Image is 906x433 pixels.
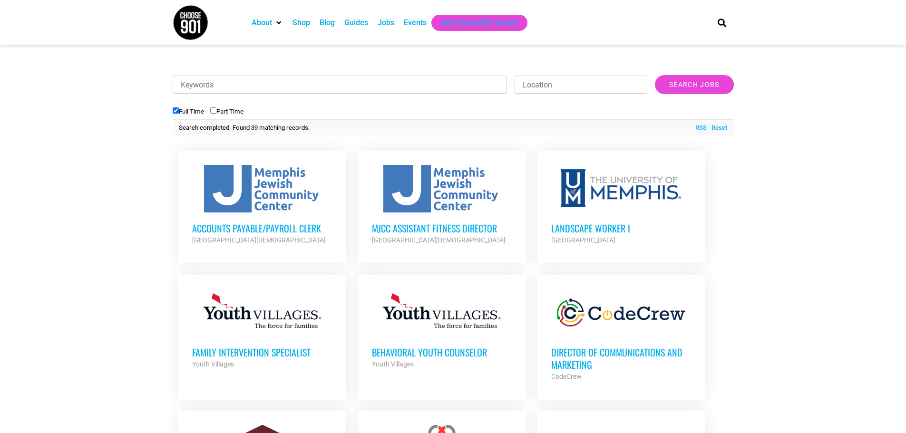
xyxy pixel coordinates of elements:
input: Part Time [210,107,216,114]
label: Part Time [210,108,244,115]
a: Shop [292,17,310,29]
a: Family Intervention Specialist Youth Villages [178,275,346,384]
input: Keywords [173,76,507,94]
a: Behavioral Youth Counselor Youth Villages [358,275,526,384]
div: About [247,15,288,31]
a: Accounts Payable/Payroll Clerk [GEOGRAPHIC_DATA][DEMOGRAPHIC_DATA] [178,151,346,260]
div: Search [714,15,730,30]
h3: Director of Communications and Marketing [551,346,691,371]
a: Blog [320,17,335,29]
h3: Accounts Payable/Payroll Clerk [192,222,332,234]
h3: Behavioral Youth Counselor [372,346,512,358]
input: Search Jobs [655,75,733,94]
strong: [GEOGRAPHIC_DATA][DEMOGRAPHIC_DATA] [192,236,326,244]
nav: Main nav [247,15,701,31]
input: Full Time [173,107,179,114]
strong: Youth Villages [372,360,414,368]
a: Reset [707,123,727,133]
a: Get Choose901 Emails [441,17,518,29]
h3: MJCC Assistant Fitness Director [372,222,512,234]
a: RSS [691,123,707,133]
strong: Youth Villages [192,360,234,368]
label: Full Time [173,108,204,115]
a: Events [404,17,427,29]
strong: [GEOGRAPHIC_DATA] [551,236,615,244]
a: About [252,17,272,29]
a: MJCC Assistant Fitness Director [GEOGRAPHIC_DATA][DEMOGRAPHIC_DATA] [358,151,526,260]
h3: Family Intervention Specialist [192,346,332,358]
strong: CodeCrew [551,373,582,380]
strong: [GEOGRAPHIC_DATA][DEMOGRAPHIC_DATA] [372,236,506,244]
a: Jobs [378,17,394,29]
a: Director of Communications and Marketing CodeCrew [537,275,705,396]
input: Location [515,76,647,94]
a: Landscape Worker I [GEOGRAPHIC_DATA] [537,151,705,260]
h3: Landscape Worker I [551,222,691,234]
a: Guides [344,17,368,29]
span: Search completed. Found 39 matching records. [179,124,310,131]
